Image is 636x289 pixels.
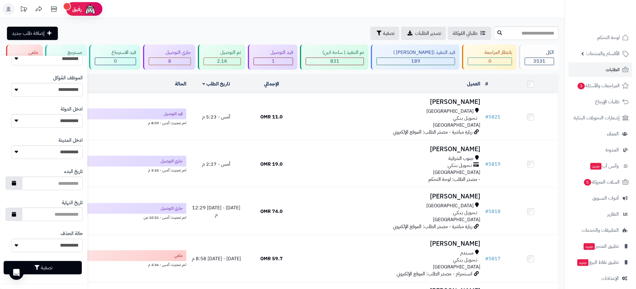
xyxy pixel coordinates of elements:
a: طلبات الإرجاع [569,95,632,109]
a: قيد التنفيذ ([PERSON_NAME] ) 189 [370,45,461,70]
span: تـحـويـل بـنـكـي [453,257,478,264]
div: الكل [525,49,554,56]
div: 0 [95,58,136,65]
span: جاري التوصيل [161,205,183,211]
a: المراجعات والأسئلة3 [569,78,632,93]
label: حالة الحذف [61,230,83,237]
a: التطبيقات والخدمات [569,223,632,238]
span: 831 [330,58,339,65]
img: ai-face.png [84,3,96,15]
span: تصدير الطلبات [415,30,441,37]
span: تـحـويـل بـنـكـي [453,209,478,216]
span: ملغي [174,253,183,259]
label: الموظف المُوكل [53,75,83,81]
td: - مصدر الطلب: لوحة التحكم [299,141,483,188]
a: الإعدادات [569,271,632,286]
span: جاري التوصيل [161,158,183,164]
a: الحالة [175,80,186,88]
a: # [485,80,488,88]
a: المدونة [569,143,632,157]
img: logo-2.png [595,5,630,17]
div: 2053 [204,58,241,65]
a: التقارير [569,207,632,221]
div: اخر تحديث: أمس - 10:21 ص [9,214,186,220]
a: قيد التوصيل 1 [247,45,299,70]
span: 74.0 OMR [260,208,283,215]
span: أمس - 5:23 م [202,113,230,121]
h3: [PERSON_NAME] [301,98,481,105]
h3: [PERSON_NAME] [301,193,481,200]
span: 5 [584,179,592,186]
span: 1 [272,58,275,65]
a: تحديثات المنصة [16,3,31,17]
a: قيد الاسترجاع 0 [88,45,142,70]
span: الطلبات [606,65,620,74]
a: العميل [467,80,481,88]
span: 0 [114,58,117,65]
span: # [485,208,489,215]
span: مسندم [461,250,474,257]
a: #5821 [485,113,501,121]
a: #5819 [485,161,501,168]
div: اخر تحديث: أمس - 3:36 م [9,261,186,267]
span: [GEOGRAPHIC_DATA] [433,263,481,271]
a: إشعارات التحويلات البنكية [569,111,632,125]
span: 19.0 OMR [260,161,283,168]
span: [GEOGRAPHIC_DATA] [427,108,474,115]
span: # [485,161,489,168]
h3: [PERSON_NAME] [301,240,481,247]
span: تصفية [383,30,395,37]
div: ملغي [12,49,38,56]
div: اخر تحديث: أمس - 8:09 م [9,119,186,126]
div: قيد التنفيذ ([PERSON_NAME] ) [377,49,455,56]
a: لوحة التحكم [569,30,632,45]
a: تاريخ الطلب [203,80,230,88]
a: مسترجع 4 [44,45,88,70]
div: قيد الاسترجاع [95,49,136,56]
span: 11.0 OMR [260,113,283,121]
span: طلباتي المُوكلة [453,30,478,37]
a: بانتظار المراجعة 0 [461,45,518,70]
span: جديد [591,163,602,170]
span: رفيق [72,5,82,13]
span: 2.1K [217,58,228,65]
span: تـحـويـل بـنـكـي [448,162,472,169]
span: # [485,255,489,262]
span: زيارة مباشرة - مصدر الطلب: الموقع الإلكتروني [393,128,473,136]
a: الكل3531 [518,45,560,70]
a: #5818 [485,208,501,215]
span: تطبيق نقاط البيع [577,258,619,267]
a: العملاء [569,127,632,141]
span: [GEOGRAPHIC_DATA] [433,121,481,129]
span: [DATE] - [DATE] 8:58 م [192,255,241,262]
span: تطبيق المتجر [583,242,619,251]
span: 3 [578,82,585,90]
div: قيد التوصيل [254,49,293,56]
label: ادخل المدينة [58,137,83,144]
span: إضافة طلب جديد [12,30,45,37]
div: تم التنفيذ ( ساحة اتين) [306,49,364,56]
span: جديد [584,243,595,250]
div: مسترجع [51,49,82,56]
a: تم التوصيل 2.1K [197,45,247,70]
div: اخر تحديث: أمس - 3:42 م [9,167,186,173]
label: تاريخ البدء [64,168,83,175]
a: الطلبات [569,62,632,77]
a: تطبيق نقاط البيعجديد [569,255,632,270]
div: جاري التوصيل [149,49,191,56]
div: 0 [468,58,512,65]
div: 1 [254,58,293,65]
span: المراجعات والأسئلة [577,81,620,90]
span: أدوات التسويق [593,194,619,202]
label: ادخل الدولة [61,106,83,113]
div: Open Intercom Messenger [9,265,24,280]
a: طلباتي المُوكلة [448,27,491,40]
span: تـحـويـل بـنـكـي [453,115,478,122]
span: 0 [488,58,491,65]
span: [GEOGRAPHIC_DATA] [427,202,474,209]
span: الأقسام والمنتجات [587,49,620,58]
span: طلبات الإرجاع [595,98,620,106]
a: أدوات التسويق [569,191,632,205]
div: 8 [149,58,191,65]
span: [GEOGRAPHIC_DATA] [433,216,481,223]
